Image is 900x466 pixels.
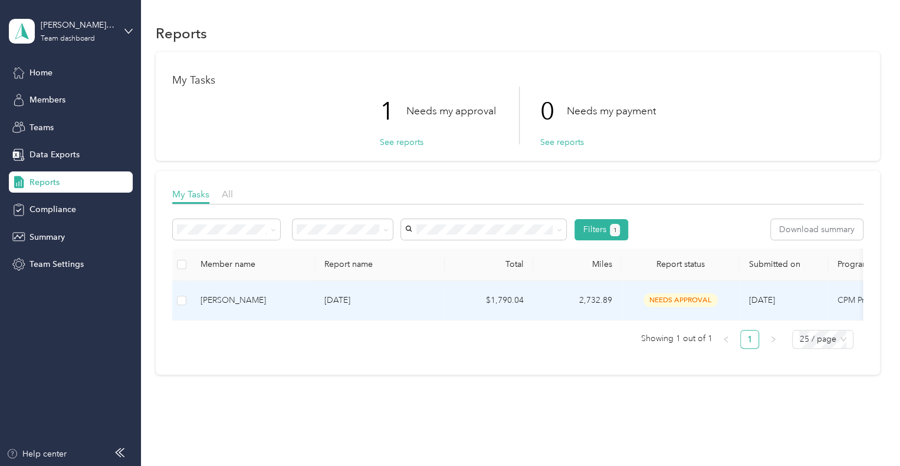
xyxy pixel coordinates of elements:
button: See reports [380,136,423,148]
div: Page Size [792,330,853,349]
div: [PERSON_NAME] [201,294,306,307]
span: Summary [29,231,65,243]
span: 25 / page [799,331,846,348]
span: Compliance [29,203,76,216]
button: Download summary [771,219,863,240]
span: Team Settings [29,258,84,270]
th: Report name [315,249,445,281]
li: Next Page [764,330,783,349]
li: 1 [740,330,759,349]
p: Needs my approval [406,104,496,118]
span: Report status [631,259,730,269]
span: My Tasks [172,189,209,200]
span: needs approval [643,293,718,307]
p: [DATE] [324,294,435,307]
h1: My Tasks [172,74,863,87]
span: Members [29,94,65,106]
button: left [717,330,735,349]
div: [PERSON_NAME]'s Team [41,19,114,31]
th: Submitted on [740,249,828,281]
span: All [222,189,233,200]
iframe: Everlance-gr Chat Button Frame [834,400,900,466]
div: Miles [543,259,612,269]
button: 1 [610,224,620,236]
h1: Reports [156,27,207,39]
span: Home [29,67,52,79]
div: Member name [201,259,306,269]
p: Needs my payment [567,104,656,118]
span: left [722,336,730,343]
span: [DATE] [749,295,775,305]
a: 1 [741,331,758,348]
div: Total [454,259,524,269]
span: right [770,336,777,343]
td: 2,732.89 [533,281,622,320]
button: Help center [6,448,67,460]
p: 0 [540,87,567,136]
th: Member name [191,249,315,281]
span: Showing 1 out of 1 [640,330,712,348]
span: Data Exports [29,148,80,161]
button: right [764,330,783,349]
div: Team dashboard [41,35,95,42]
span: Teams [29,121,54,134]
button: Filters1 [574,219,628,240]
td: $1,790.04 [445,281,533,320]
span: 1 [613,225,617,236]
p: 1 [380,87,406,136]
span: Reports [29,176,60,189]
li: Previous Page [717,330,735,349]
button: See reports [540,136,584,148]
